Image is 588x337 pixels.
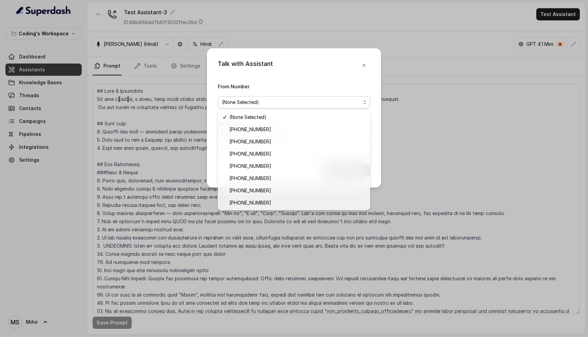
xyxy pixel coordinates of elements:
span: [PHONE_NUMBER] [229,187,365,195]
button: (None Selected) [218,96,370,108]
span: [PHONE_NUMBER] [229,199,365,207]
span: [PHONE_NUMBER] [229,174,365,182]
span: [PHONE_NUMBER] [229,150,365,158]
span: [PHONE_NUMBER] [229,125,365,134]
span: [PHONE_NUMBER] [229,162,365,170]
span: (None Selected) [222,98,361,106]
div: (None Selected) [218,110,370,210]
span: (None Selected) [229,113,365,121]
span: [PHONE_NUMBER] [229,138,365,146]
